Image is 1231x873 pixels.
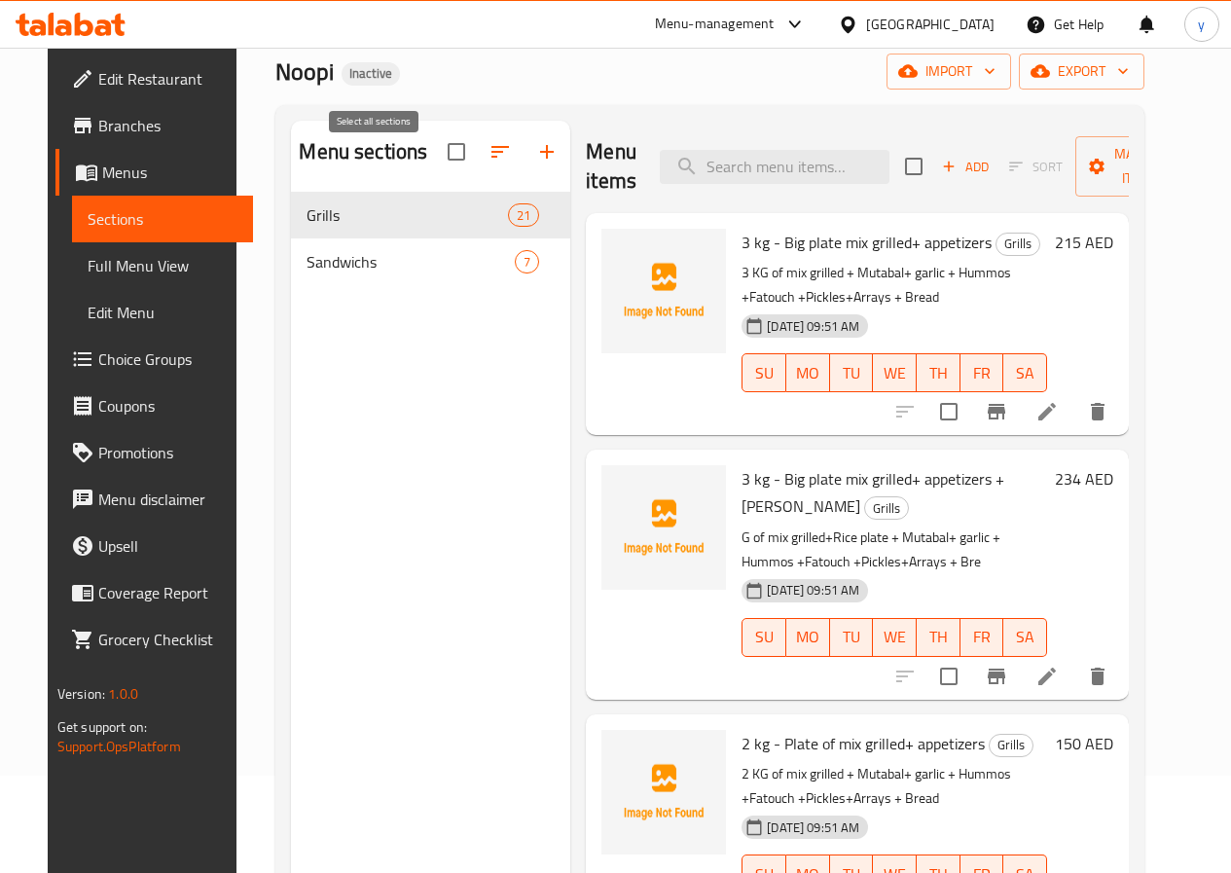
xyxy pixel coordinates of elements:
button: SU [742,618,786,657]
button: MO [786,353,830,392]
span: Choice Groups [98,347,237,371]
span: SU [750,359,778,387]
a: Upsell [55,523,253,569]
a: Edit menu item [1035,400,1059,423]
span: 2 kg - Plate of mix grilled+ appetizers [742,729,985,758]
span: Coupons [98,394,237,418]
div: Grills21 [291,192,570,238]
h6: 215 AED [1055,229,1113,256]
a: Coupons [55,382,253,429]
button: SA [1003,353,1047,392]
span: 21 [509,206,538,225]
span: Select section first [996,152,1075,182]
span: Grills [990,734,1032,756]
span: 1.0.0 [108,681,138,707]
span: Add item [934,152,996,182]
span: SA [1011,623,1039,651]
span: Edit Restaurant [98,67,237,91]
a: Menus [55,149,253,196]
span: Sections [88,207,237,231]
button: import [887,54,1011,90]
p: 3 KG of mix grilled + Mutabal+ garlic + Hummos +Fatouch +Pickles+Arrays + Bread [742,261,1047,309]
button: Add [934,152,996,182]
input: search [660,150,889,184]
a: Coverage Report [55,569,253,616]
span: 3 kg - Big plate mix grilled+ appetizers + [PERSON_NAME] [742,464,1004,521]
span: Version: [57,681,105,707]
p: 2 KG of mix grilled + Mutabal+ garlic + Hummos +Fatouch +Pickles+Arrays + Bread [742,762,1047,811]
span: Grills [865,497,908,520]
span: [DATE] 09:51 AM [759,317,867,336]
h6: 150 AED [1055,730,1113,757]
span: FR [968,623,996,651]
span: WE [881,359,909,387]
button: TH [917,618,960,657]
button: SA [1003,618,1047,657]
div: Grills [989,734,1033,757]
div: Inactive [342,62,400,86]
span: SA [1011,359,1039,387]
span: Edit Menu [88,301,237,324]
span: FR [968,359,996,387]
button: TU [830,618,874,657]
span: TU [838,623,866,651]
img: 3 kg - Big plate mix grilled+ appetizers [601,229,726,353]
h2: Menu sections [299,137,427,166]
span: TH [924,623,953,651]
span: export [1034,59,1129,84]
button: Branch-specific-item [973,388,1020,435]
a: Edit Menu [72,289,253,336]
nav: Menu sections [291,184,570,293]
button: FR [960,618,1004,657]
span: SU [750,623,778,651]
span: WE [881,623,909,651]
span: Select to update [928,391,969,432]
span: Grills [307,203,508,227]
div: Sandwichs7 [291,238,570,285]
div: Menu-management [655,13,775,36]
span: Add [939,156,992,178]
span: Menus [102,161,237,184]
button: export [1019,54,1144,90]
a: Grocery Checklist [55,616,253,663]
button: Add section [524,128,570,175]
span: y [1198,14,1205,35]
div: Grills [864,496,909,520]
a: Promotions [55,429,253,476]
span: [DATE] 09:51 AM [759,581,867,600]
p: G of mix grilled+Rice plate + Mutabal+ garlic + Hummos +Fatouch +Pickles+Arrays + Bre [742,526,1047,574]
span: Grocery Checklist [98,628,237,651]
a: Full Menu View [72,242,253,289]
span: 3 kg - Big plate mix grilled+ appetizers [742,228,992,257]
span: Promotions [98,441,237,464]
h6: 234 AED [1055,465,1113,492]
a: Sections [72,196,253,242]
button: MO [786,618,830,657]
button: delete [1074,653,1121,700]
button: FR [960,353,1004,392]
button: delete [1074,388,1121,435]
span: Inactive [342,65,400,82]
div: [GEOGRAPHIC_DATA] [866,14,995,35]
button: TH [917,353,960,392]
div: items [515,250,539,273]
span: TU [838,359,866,387]
h2: Menu items [586,137,636,196]
span: Coverage Report [98,581,237,604]
span: Branches [98,114,237,137]
button: TU [830,353,874,392]
span: Full Menu View [88,254,237,277]
span: [DATE] 09:51 AM [759,818,867,837]
button: Branch-specific-item [973,653,1020,700]
a: Choice Groups [55,336,253,382]
span: 7 [516,253,538,272]
a: Edit menu item [1035,665,1059,688]
span: Manage items [1091,142,1190,191]
span: Sort sections [477,128,524,175]
span: Menu disclaimer [98,488,237,511]
a: Branches [55,102,253,149]
img: 2 kg - Plate of mix grilled+ appetizers [601,730,726,855]
span: MO [794,623,822,651]
span: Upsell [98,534,237,558]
